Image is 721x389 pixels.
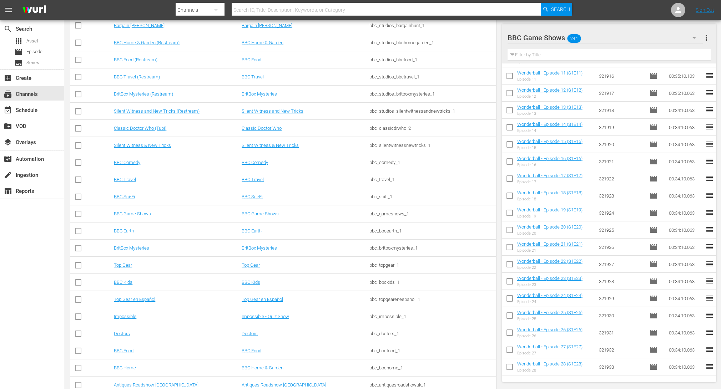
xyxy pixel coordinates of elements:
a: Wonderball - Episode 13 (S1E13) [517,104,583,110]
div: bbc_studios_bbchomegarden_1 [369,40,495,45]
span: reorder [705,260,714,268]
span: reorder [705,294,714,302]
span: Episode [649,243,658,251]
a: Wonderball - Episode 19 (S1E19) [517,207,583,213]
td: 321918 [596,102,646,119]
td: 321925 [596,221,646,239]
span: Search [551,3,570,16]
a: Silent Witness & New Tricks [242,143,299,148]
a: Doctors [114,331,130,336]
a: Top Gear [242,262,260,268]
a: BBC Sci-Fi [114,194,135,199]
span: Series [14,58,23,67]
div: bbc_studios_bbcfood_1 [369,57,495,62]
a: Top Gear en Español [242,297,283,302]
div: Episode 11 [517,77,583,82]
div: bbc_bbcearth_1 [369,228,495,234]
div: bbc_doctors_1 [369,331,495,336]
span: Episode [649,363,658,371]
div: bbc_comedy_1 [369,160,495,165]
td: 321928 [596,273,646,290]
span: Episode [649,123,658,132]
span: Episode [649,260,658,268]
a: Wonderball - Episode 14 (S1E14) [517,122,583,127]
span: Episode [649,226,658,234]
a: BBC Game Shows [114,211,151,216]
div: bbc_scifi_1 [369,194,495,199]
td: 00:34:10.063 [666,170,705,187]
span: Episode [649,346,658,354]
a: Impossible - Quiz Show [242,314,289,319]
a: Wonderball - Episode 18 (S1E18) [517,190,583,195]
div: bbc_classicdrwho_2 [369,126,495,131]
a: BBC Food (Restream) [114,57,157,62]
div: bbc_studios_britboxmysteries_1 [369,91,495,97]
div: bbc_impossible_1 [369,314,495,319]
div: Episode 18 [517,197,583,201]
div: Episode 14 [517,128,583,133]
div: BBC Game Shows [508,28,703,48]
span: Create [4,74,12,82]
span: Channels [4,90,12,98]
td: 321927 [596,256,646,273]
a: Doctors [242,331,258,336]
span: Episode [649,191,658,200]
span: Episode [649,106,658,114]
button: more_vert [702,29,711,46]
div: bbc_silentwitnessnewtricks_1 [369,143,495,148]
span: VOD [4,122,12,130]
div: Episode 25 [517,317,583,321]
span: Search [4,25,12,33]
a: BBC Food [242,348,261,353]
a: Wonderball - Episode 20 (S1E20) [517,224,583,230]
a: Wonderball - Episode 28 (S1E28) [517,361,583,367]
a: BBC Travel [242,177,264,182]
span: Automation [4,155,12,163]
div: Episode 22 [517,265,583,270]
span: Episode [649,294,658,303]
div: Episode 28 [517,368,583,373]
a: BritBox Mysteries [242,245,277,251]
span: reorder [705,88,714,97]
div: bbc_bbckids_1 [369,280,495,285]
td: 321932 [596,341,646,358]
td: 00:34:10.063 [666,221,705,239]
div: Episode 23 [517,282,583,287]
span: Episode [14,48,23,56]
a: Silent Witness and New Tricks (Restream) [114,108,200,114]
a: Wonderball - Episode 25 (S1E25) [517,310,583,315]
a: BBC Home & Garden [242,365,283,370]
span: more_vert [702,34,711,42]
a: BBC Comedy [114,160,140,165]
span: Episode [649,277,658,286]
a: Wonderball - Episode 24 (S1E24) [517,293,583,298]
span: reorder [705,242,714,251]
div: Episode 26 [517,334,583,338]
span: reorder [705,277,714,285]
a: BBC Earth [242,228,262,234]
a: BBC Kids [114,280,132,285]
span: reorder [705,140,714,148]
a: BBC Kids [242,280,260,285]
td: 321919 [596,119,646,136]
a: Bargain [PERSON_NAME] [242,23,292,28]
span: reorder [705,208,714,217]
a: BritBox Mysteries (Restream) [114,91,173,97]
span: Episode [649,89,658,97]
a: Bargain [PERSON_NAME] [114,23,165,28]
td: 321926 [596,239,646,256]
a: BBC Home & Garden (Restream) [114,40,180,45]
td: 00:34:10.063 [666,256,705,273]
td: 321922 [596,170,646,187]
a: Wonderball - Episode 11 (S1E11) [517,70,583,76]
span: Series [26,59,39,66]
span: Episode [649,328,658,337]
a: BBC Home [114,365,136,370]
div: Episode 21 [517,248,583,253]
td: 321923 [596,187,646,204]
div: Episode 13 [517,111,583,116]
button: Search [541,3,572,16]
a: Impossible [114,314,136,319]
a: Top Gear [114,262,132,268]
a: Classic Doctor Who [242,126,282,131]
